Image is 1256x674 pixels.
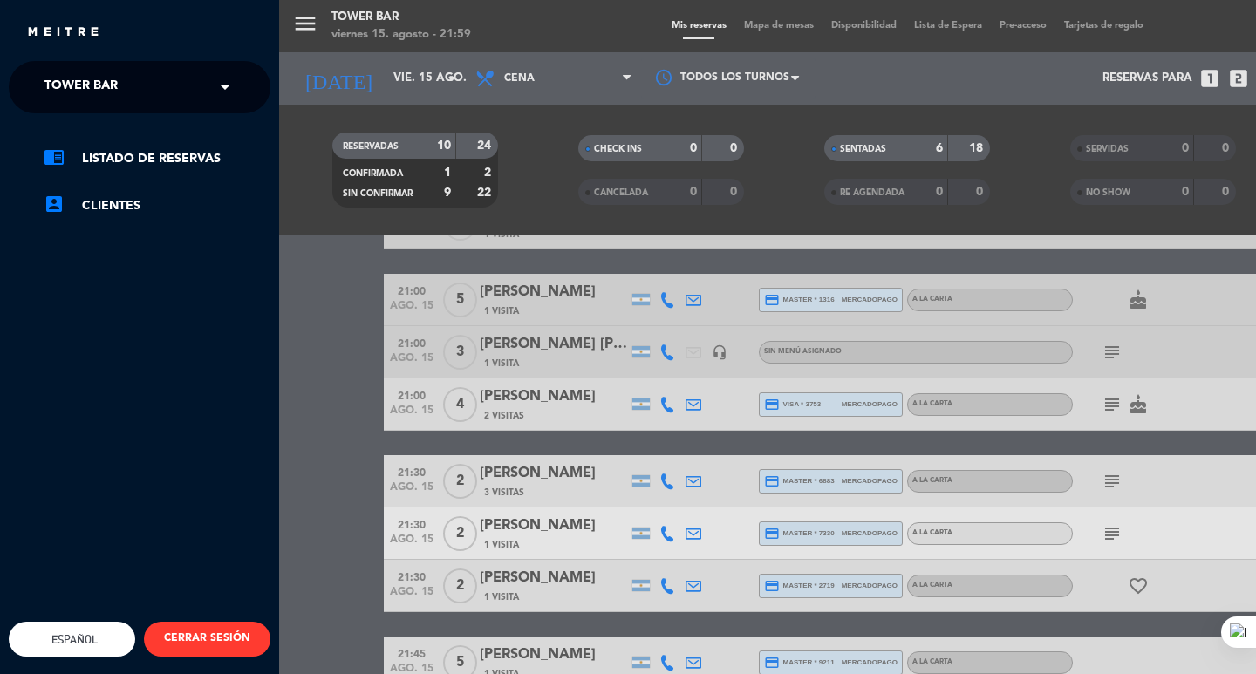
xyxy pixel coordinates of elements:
[44,148,270,169] a: chrome_reader_modeListado de Reservas
[44,146,65,167] i: chrome_reader_mode
[144,622,270,657] button: CERRAR SESIÓN
[44,69,118,106] span: Tower Bar
[47,633,98,646] span: Español
[44,194,65,214] i: account_box
[44,195,270,216] a: account_boxClientes
[26,26,100,39] img: MEITRE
